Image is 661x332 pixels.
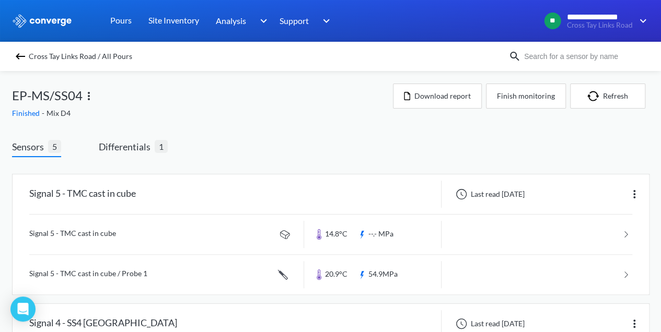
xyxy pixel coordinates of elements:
[521,51,647,62] input: Search for a sensor by name
[508,50,521,63] img: icon-search.svg
[316,15,333,27] img: downArrow.svg
[48,140,61,153] span: 5
[450,317,528,330] div: Last read [DATE]
[633,15,650,27] img: downArrow.svg
[253,15,270,27] img: downArrow.svg
[83,90,95,102] img: more.svg
[12,108,393,119] div: Mix D4
[12,109,42,117] span: Finished
[628,317,641,330] img: more.svg
[155,140,168,153] span: 1
[12,14,73,28] img: logo_ewhite.svg
[587,91,603,101] img: icon-refresh.svg
[29,181,136,208] div: Signal 5 - TMC cast in cube
[628,188,641,200] img: more.svg
[404,92,410,100] img: icon-file.svg
[12,86,83,105] span: EP-MS/SS04
[216,14,246,27] span: Analysis
[486,84,566,109] button: Finish monitoring
[99,139,155,154] span: Differentials
[14,50,27,63] img: backspace.svg
[29,49,132,64] span: Cross Tay Links Road / All Pours
[10,297,36,322] div: Open Intercom Messenger
[570,84,645,109] button: Refresh
[280,14,309,27] span: Support
[567,21,633,29] span: Cross Tay Links Road
[393,84,482,109] button: Download report
[450,188,528,200] div: Last read [DATE]
[12,139,48,154] span: Sensors
[42,109,47,117] span: -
